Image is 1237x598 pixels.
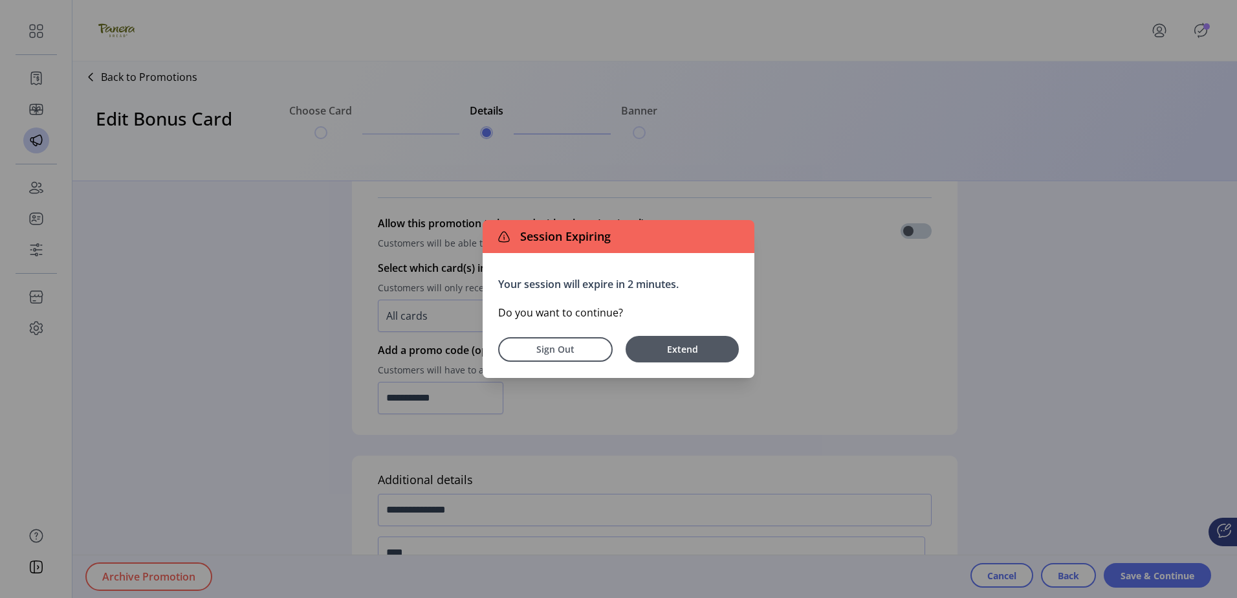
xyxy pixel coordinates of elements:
p: Do you want to continue? [498,305,739,320]
button: Extend [626,336,739,362]
span: Sign Out [515,342,596,356]
p: Your session will expire in 2 minutes. [498,276,739,292]
span: Session Expiring [515,228,611,245]
span: Extend [632,342,732,356]
button: Sign Out [498,337,613,362]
